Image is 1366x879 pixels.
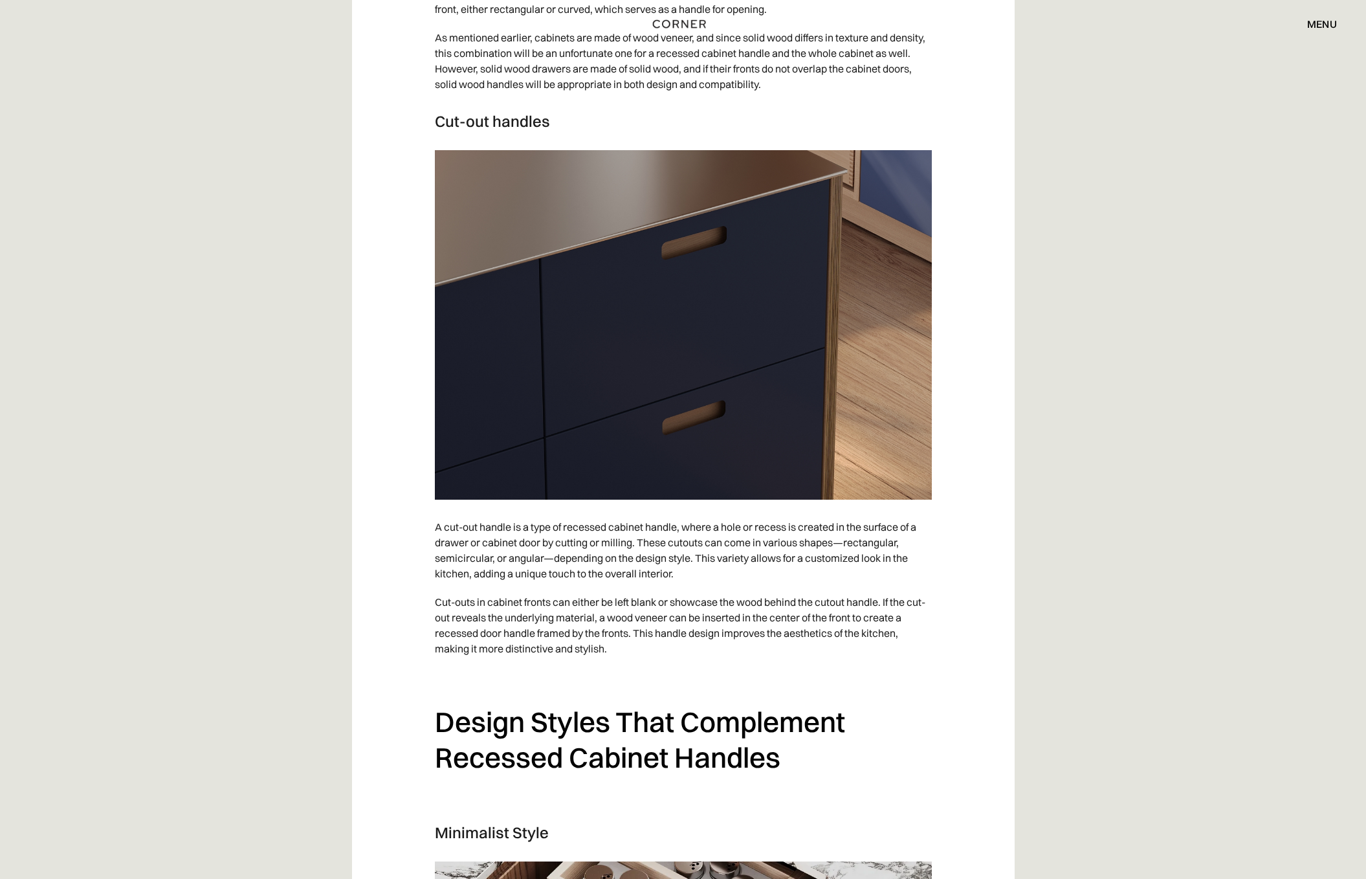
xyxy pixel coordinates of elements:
[1294,13,1337,35] div: menu
[435,663,932,691] p: ‍
[435,823,932,842] h3: Minimalist Style
[435,588,932,663] p: Cut-outs in cabinet fronts can either be left blank or showcase the wood behind the cutout handle...
[435,150,932,500] img: Cut-out handles on blue Fenix NTM fronts of a kitchen island cabinet.
[1307,19,1337,29] div: menu
[617,16,749,32] a: home
[435,513,932,588] p: A cut-out handle is a type of recessed cabinet handle, where a hole or recess is created in the s...
[435,111,932,131] h3: Cut-out handles
[435,704,932,775] h2: Design Styles That Complement Recessed Cabinet Handles
[435,781,932,810] p: ‍
[435,23,932,98] p: As mentioned earlier, cabinets are made of wood veneer, and since solid wood differs in texture a...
